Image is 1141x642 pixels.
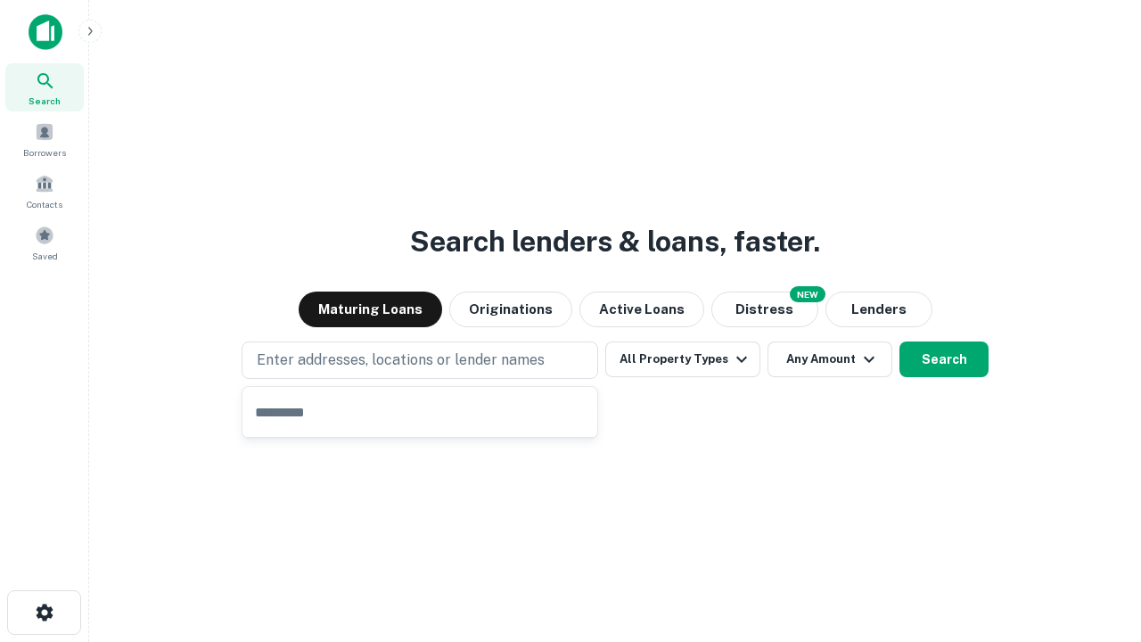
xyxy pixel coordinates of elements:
span: Saved [32,249,58,263]
button: Enter addresses, locations or lender names [242,342,598,379]
span: Borrowers [23,145,66,160]
button: Search distressed loans with lien and other non-mortgage details. [711,292,818,327]
button: Lenders [825,292,932,327]
a: Saved [5,218,84,267]
button: All Property Types [605,342,760,377]
a: Search [5,63,84,111]
span: Search [29,94,61,108]
p: Enter addresses, locations or lender names [257,350,545,371]
button: Originations [449,292,572,327]
button: Search [899,342,989,377]
a: Contacts [5,167,84,215]
button: Maturing Loans [299,292,442,327]
iframe: Chat Widget [1052,499,1141,585]
h3: Search lenders & loans, faster. [410,220,820,263]
img: capitalize-icon.png [29,14,62,50]
a: Borrowers [5,115,84,163]
div: NEW [790,286,825,302]
button: Active Loans [579,292,704,327]
button: Any Amount [768,342,892,377]
span: Contacts [27,197,62,211]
